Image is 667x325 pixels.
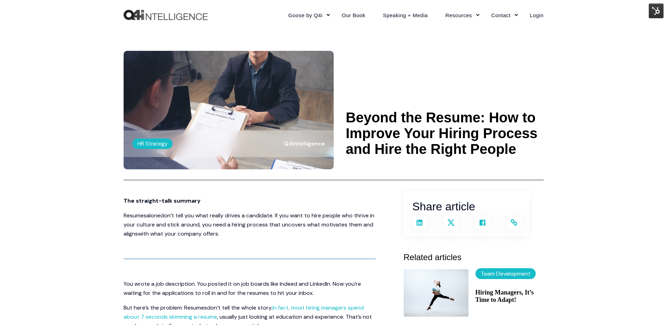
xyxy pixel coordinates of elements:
a: Hiring Managers, It’s Time to Adapt! [475,289,544,304]
img: HubSpot Tools Menu Toggle [649,4,663,18]
span: Resumes [124,212,146,219]
span: with what your company offers. [138,230,219,237]
span: You wrote a job description. You posted it on job boards like Indeed and LinkedIn. Now you’re wai... [124,280,361,297]
label: Team Development [475,268,536,279]
label: HR Strategy [132,138,173,149]
h3: Share article [412,198,521,216]
span: . [313,289,314,297]
h1: Beyond the Resume: How to Improve Your Hiring Process and Hire the Right People [346,110,544,157]
img: Businessperson giving a job interview [124,51,334,169]
a: In fact, most hiring managers spend about 7 seconds skimming a resume [124,304,364,320]
span: But here’s the problem: Resumes [124,304,207,311]
img: Q4intelligence, LLC logo [124,10,208,20]
span: Q4intelligence [284,140,325,147]
span: The straight-talk summary [124,197,201,204]
a: Back to Home [124,10,208,20]
span: don’t tell the whole story. [207,304,272,311]
span: alone [146,212,160,219]
span: don’t tell you what really drives a candidate. If you want to hire people who thrive in your cult... [124,212,374,237]
h3: Related articles [404,251,544,264]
